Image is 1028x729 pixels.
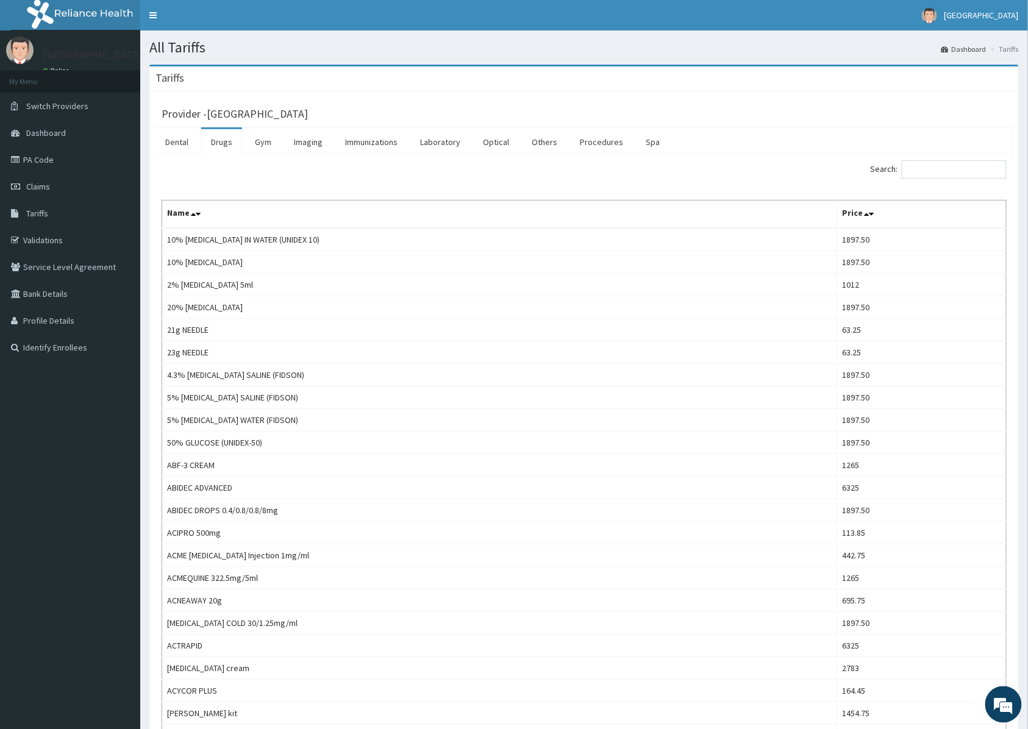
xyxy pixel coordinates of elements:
[26,181,50,192] span: Claims
[838,635,1007,657] td: 6325
[43,66,72,75] a: Online
[162,201,838,229] th: Name
[922,8,937,23] img: User Image
[838,228,1007,251] td: 1897.50
[838,702,1007,725] td: 1454.75
[838,522,1007,544] td: 113.85
[570,129,633,155] a: Procedures
[6,333,232,375] textarea: Type your message and hit 'Enter'
[149,40,1019,55] h1: All Tariffs
[838,567,1007,589] td: 1265
[162,680,838,702] td: ACYCOR PLUS
[944,10,1019,21] span: [GEOGRAPHIC_DATA]
[162,702,838,725] td: [PERSON_NAME] kit
[838,612,1007,635] td: 1897.50
[473,129,519,155] a: Optical
[871,160,1007,179] label: Search:
[26,101,88,112] span: Switch Providers
[155,73,184,84] h3: Tariffs
[838,409,1007,432] td: 1897.50
[838,386,1007,409] td: 1897.50
[838,589,1007,612] td: 695.75
[838,680,1007,702] td: 164.45
[26,127,66,138] span: Dashboard
[162,477,838,499] td: ABIDEC ADVANCED
[162,409,838,432] td: 5% [MEDICAL_DATA] WATER (FIDSON)
[71,154,168,277] span: We're online!
[162,612,838,635] td: [MEDICAL_DATA] COLD 30/1.25mg/ml
[162,635,838,657] td: ACTRAPID
[838,499,1007,522] td: 1897.50
[838,477,1007,499] td: 6325
[162,567,838,589] td: ACMEQUINE 322.5mg/5ml
[941,44,987,54] a: Dashboard
[162,274,838,296] td: 2% [MEDICAL_DATA] 5ml
[245,129,281,155] a: Gym
[162,341,838,364] td: 23g NEEDLE
[522,129,567,155] a: Others
[162,499,838,522] td: ABIDEC DROPS 0.4/0.8/0.8/8mg
[162,296,838,319] td: 20% [MEDICAL_DATA]
[838,296,1007,319] td: 1897.50
[838,544,1007,567] td: 442.75
[162,251,838,274] td: 10% [MEDICAL_DATA]
[838,657,1007,680] td: 2783
[988,44,1019,54] li: Tariffs
[162,228,838,251] td: 10% [MEDICAL_DATA] IN WATER (UNIDEX 10)
[162,319,838,341] td: 21g NEEDLE
[200,6,229,35] div: Minimize live chat window
[162,108,308,119] h3: Provider - [GEOGRAPHIC_DATA]
[26,208,48,219] span: Tariffs
[335,129,407,155] a: Immunizations
[162,432,838,454] td: 50% GLUCOSE (UNIDEX-50)
[162,657,838,680] td: [MEDICAL_DATA] cream
[155,129,198,155] a: Dental
[162,386,838,409] td: 5% [MEDICAL_DATA] SALINE (FIDSON)
[162,454,838,477] td: ABF-3 CREAM
[162,589,838,612] td: ACNEAWAY 20g
[838,432,1007,454] td: 1897.50
[410,129,470,155] a: Laboratory
[63,68,205,84] div: Chat with us now
[201,129,242,155] a: Drugs
[838,454,1007,477] td: 1265
[636,129,669,155] a: Spa
[284,129,332,155] a: Imaging
[162,522,838,544] td: ACIPRO 500mg
[6,37,34,64] img: User Image
[838,274,1007,296] td: 1012
[23,61,49,91] img: d_794563401_company_1708531726252_794563401
[162,364,838,386] td: 4.3% [MEDICAL_DATA] SALINE (FIDSON)
[902,160,1007,179] input: Search:
[162,544,838,567] td: ACME [MEDICAL_DATA] Injection 1mg/ml
[43,49,143,60] p: [GEOGRAPHIC_DATA]
[838,201,1007,229] th: Price
[838,341,1007,364] td: 63.25
[838,251,1007,274] td: 1897.50
[838,319,1007,341] td: 63.25
[838,364,1007,386] td: 1897.50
